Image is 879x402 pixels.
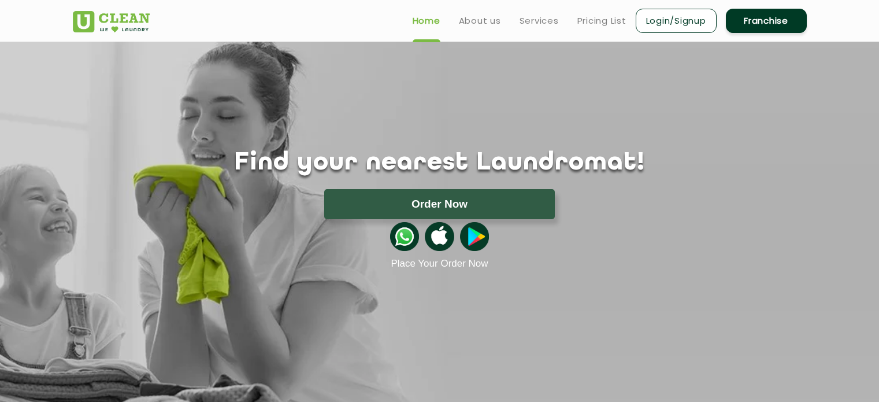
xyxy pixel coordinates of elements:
button: Order Now [324,189,555,219]
img: apple-icon.png [425,222,454,251]
a: Home [413,14,440,28]
a: About us [459,14,501,28]
a: Franchise [726,9,807,33]
a: Place Your Order Now [391,258,488,270]
img: playstoreicon.png [460,222,489,251]
h1: Find your nearest Laundromat! [64,149,815,178]
a: Services [520,14,559,28]
a: Pricing List [577,14,626,28]
img: whatsappicon.png [390,222,419,251]
img: UClean Laundry and Dry Cleaning [73,11,150,32]
a: Login/Signup [636,9,717,33]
